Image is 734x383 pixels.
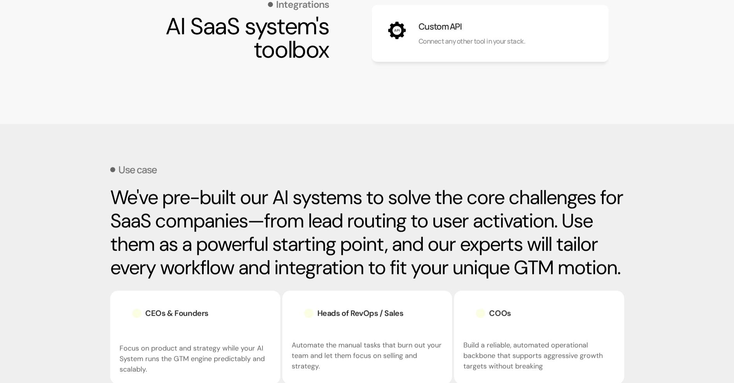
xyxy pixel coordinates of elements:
[489,308,510,319] h3: COOs
[419,37,525,46] p: Connect any other tool in your stack.
[291,340,443,372] h3: Automate the manual tasks that burn out your team and let them focus on selling and strategy.
[317,308,403,319] h3: Heads of RevOps / Sales
[110,186,624,279] h2: We've pre-built our AI systems to solve the core challenges for SaaS companies—from lead routing ...
[463,340,615,372] h3: Build a reliable, automated operational backbone that supports aggressive growth targets without ...
[145,308,208,319] h3: CEOs & Founders
[120,343,271,375] h3: Focus on product and strategy while your AI System runs the GTM engine predictably and scalably.
[126,15,329,62] h2: AI SaaS system's toolbox
[118,165,157,175] p: Use case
